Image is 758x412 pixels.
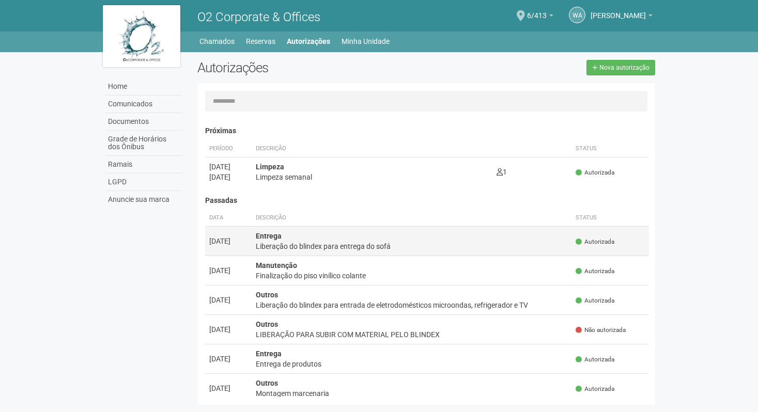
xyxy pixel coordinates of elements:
th: Descrição [252,140,493,157]
span: Autorizada [576,237,614,246]
strong: Entrega [256,232,282,240]
div: [DATE] [209,265,247,276]
a: LGPD [105,173,182,191]
img: logo.jpg [103,5,180,67]
div: LIBERAÇÃO PARA SUBIR COM MATERIAL PELO BLINDEX [256,329,568,340]
a: Autorizações [287,34,330,49]
span: Autorizada [576,355,614,364]
strong: Entrega [256,350,282,358]
th: Status [571,210,649,227]
strong: Outros [256,320,278,328]
th: Período [205,140,252,157]
div: Liberação do blindex para entrada de eletrodomésticos microondas, refrigerador e TV [256,300,568,310]
div: [DATE] [209,324,247,335]
div: Entrega de produtos [256,359,568,369]
a: Grade de Horários dos Ônibus [105,131,182,156]
a: Comunicados [105,96,182,113]
a: WA [569,7,585,23]
div: [DATE] [209,383,247,393]
a: Minha Unidade [342,34,390,49]
th: Status [571,140,649,157]
div: Montagem marcenaria [256,388,568,399]
th: Descrição [252,210,572,227]
h4: Próximas [205,127,649,135]
div: [DATE] [209,162,247,172]
strong: Manutenção [256,261,297,270]
div: [DATE] [209,172,247,182]
a: Ramais [105,156,182,173]
span: Autorizada [576,168,614,177]
span: 1 [497,168,507,176]
span: 6/413 [527,2,547,20]
strong: Limpeza [256,163,284,171]
span: O2 Corporate & Offices [197,10,320,24]
strong: Outros [256,291,278,299]
div: [DATE] [209,295,247,305]
h2: Autorizações [197,60,419,75]
h4: Passadas [205,197,649,204]
div: Limpeza semanal [256,172,489,182]
a: Home [105,78,182,96]
div: Finalização do piso vinílico colante [256,271,568,281]
a: Documentos [105,113,182,131]
a: [PERSON_NAME] [591,13,653,21]
a: Reservas [246,34,275,49]
span: Autorizada [576,385,614,393]
span: Wellington Araujo dos Santos [591,2,646,20]
div: [DATE] [209,354,247,364]
a: Anuncie sua marca [105,191,182,208]
span: Nova autorização [599,64,649,71]
div: Liberação do blindex para entrega do sofá [256,241,568,251]
span: Autorizada [576,296,614,305]
a: Chamados [199,34,235,49]
a: Nova autorização [586,60,655,75]
span: Autorizada [576,267,614,276]
div: [DATE] [209,236,247,246]
span: Não autorizada [576,326,626,335]
strong: Outros [256,379,278,387]
a: 6/413 [527,13,553,21]
th: Data [205,210,252,227]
